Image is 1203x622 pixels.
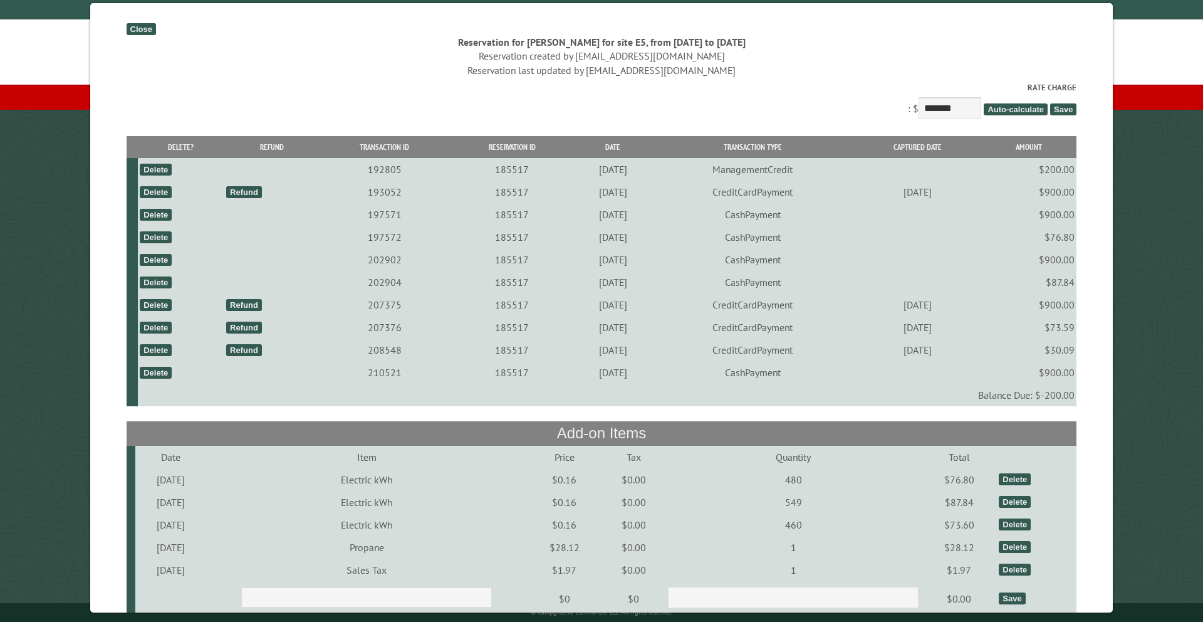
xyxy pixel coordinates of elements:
div: Delete [999,496,1031,508]
td: 1 [665,559,922,581]
td: $0 [526,581,602,616]
div: Reservation for [PERSON_NAME] for site E5, from [DATE] to [DATE] [127,35,1077,49]
td: Price [526,446,602,468]
td: ManagementCredit [652,158,854,181]
td: [DATE] [854,316,981,339]
td: CreditCardPayment [652,181,854,203]
td: Electric kWh [207,468,527,491]
td: CreditCardPayment [652,339,854,361]
td: 197571 [320,203,450,226]
td: [DATE] [574,158,651,181]
td: $73.60 [922,514,997,536]
td: $0.00 [922,581,997,616]
td: Tax [602,446,665,468]
td: Balance Due: $-200.00 [138,384,1076,406]
td: $0.00 [602,559,665,581]
div: Delete [999,473,1031,485]
div: Delete [140,367,172,379]
td: 197572 [320,226,450,248]
div: Delete [999,519,1031,530]
td: 202904 [320,271,450,293]
td: $0.16 [526,514,602,536]
td: $900.00 [981,203,1076,226]
td: 210521 [320,361,450,384]
td: [DATE] [574,339,651,361]
td: Quantity [665,446,922,468]
div: Delete [140,209,172,221]
td: 185517 [450,226,575,248]
div: Save [999,593,1025,604]
td: $900.00 [981,293,1076,316]
td: $28.12 [922,536,997,559]
td: 193052 [320,181,450,203]
td: [DATE] [135,491,207,514]
th: Amount [981,136,1076,158]
td: [DATE] [574,226,651,248]
td: 185517 [450,339,575,361]
td: [DATE] [854,293,981,316]
td: CreditCardPayment [652,316,854,339]
td: $1.97 [922,559,997,581]
td: 185517 [450,248,575,271]
td: [DATE] [135,514,207,536]
td: Electric kWh [207,491,527,514]
td: [DATE] [574,203,651,226]
td: [DATE] [574,361,651,384]
td: 185517 [450,271,575,293]
th: Captured Date [854,136,981,158]
td: 208548 [320,339,450,361]
td: 202902 [320,248,450,271]
td: [DATE] [854,181,981,203]
td: Item [207,446,527,468]
td: 207375 [320,293,450,316]
th: Add-on Items [127,421,1077,445]
td: 185517 [450,361,575,384]
td: 185517 [450,293,575,316]
td: $1.97 [526,559,602,581]
td: $73.59 [981,316,1076,339]
small: © Campground Commander LLC. All rights reserved. [531,608,672,616]
div: Delete [140,277,172,288]
div: Delete [140,164,172,176]
td: [DATE] [135,468,207,491]
div: Delete [999,541,1031,553]
th: Refund [224,136,320,158]
td: CashPayment [652,248,854,271]
td: $900.00 [981,361,1076,384]
td: Date [135,446,207,468]
td: $28.12 [526,536,602,559]
td: Propane [207,536,527,559]
div: Refund [226,299,262,311]
td: 185517 [450,158,575,181]
td: CashPayment [652,226,854,248]
td: [DATE] [854,339,981,361]
td: CashPayment [652,203,854,226]
td: $200.00 [981,158,1076,181]
td: $30.09 [981,339,1076,361]
th: Delete? [138,136,224,158]
td: 480 [665,468,922,491]
td: $0.16 [526,491,602,514]
td: 207376 [320,316,450,339]
td: 185517 [450,316,575,339]
td: 185517 [450,181,575,203]
div: : $ [127,82,1077,122]
td: [DATE] [135,536,207,559]
div: Delete [140,231,172,243]
td: $87.84 [922,491,997,514]
td: $0.00 [602,491,665,514]
div: Reservation created by [EMAIL_ADDRESS][DOMAIN_NAME] [127,49,1077,63]
div: Delete [140,344,172,356]
div: Delete [140,322,172,334]
td: [DATE] [574,271,651,293]
td: CreditCardPayment [652,293,854,316]
td: $900.00 [981,248,1076,271]
td: 1 [665,536,922,559]
td: 185517 [450,203,575,226]
span: Save [1050,103,1076,115]
div: Refund [226,186,262,198]
td: $87.84 [981,271,1076,293]
td: $0 [602,581,665,616]
th: Reservation ID [450,136,575,158]
div: Delete [999,564,1031,576]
